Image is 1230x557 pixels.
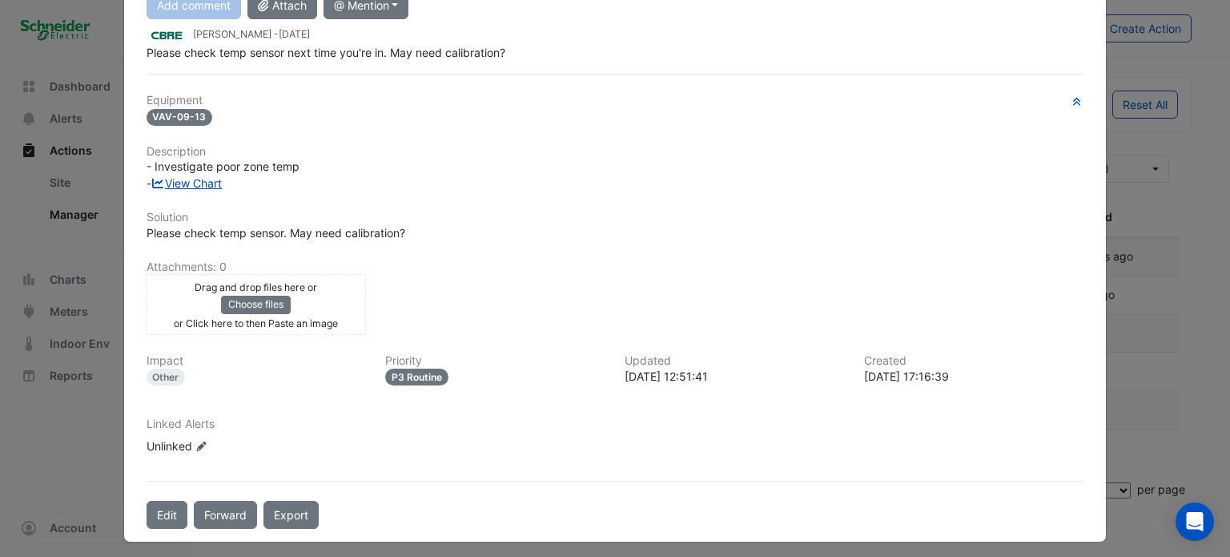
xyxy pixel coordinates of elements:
h6: Updated [625,354,845,368]
fa-icon: Edit Linked Alerts [195,441,207,453]
div: Unlinked [147,438,339,454]
button: Edit [147,501,187,529]
button: Choose files [221,296,291,313]
h6: Created [864,354,1084,368]
small: or Click here to then Paste an image [174,317,338,329]
h6: Description [147,145,1084,159]
h6: Attachments: 0 [147,260,1084,274]
a: View Chart [151,176,223,190]
h6: Impact [147,354,367,368]
div: [DATE] 17:16:39 [864,368,1084,385]
span: VAV-09-13 [147,109,213,126]
button: Forward [194,501,257,529]
span: Please check temp sensor next time you're in. May need calibration? [147,46,505,59]
span: - Investigate poor zone temp - [147,159,299,190]
small: Drag and drop files here or [195,281,317,293]
span: Please check temp sensor. May need calibration? [147,226,405,240]
span: 2025-09-30 17:16:59 [279,28,310,40]
img: CBRE Charter Hall [147,26,187,44]
h6: Equipment [147,94,1084,107]
div: Open Intercom Messenger [1176,503,1214,541]
h6: Solution [147,211,1084,224]
div: P3 Routine [385,369,448,385]
div: [DATE] 12:51:41 [625,368,845,385]
h6: Priority [385,354,605,368]
small: [PERSON_NAME] - [193,27,310,42]
h6: Linked Alerts [147,418,1084,431]
a: Export [263,501,319,529]
div: Other [147,369,186,385]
